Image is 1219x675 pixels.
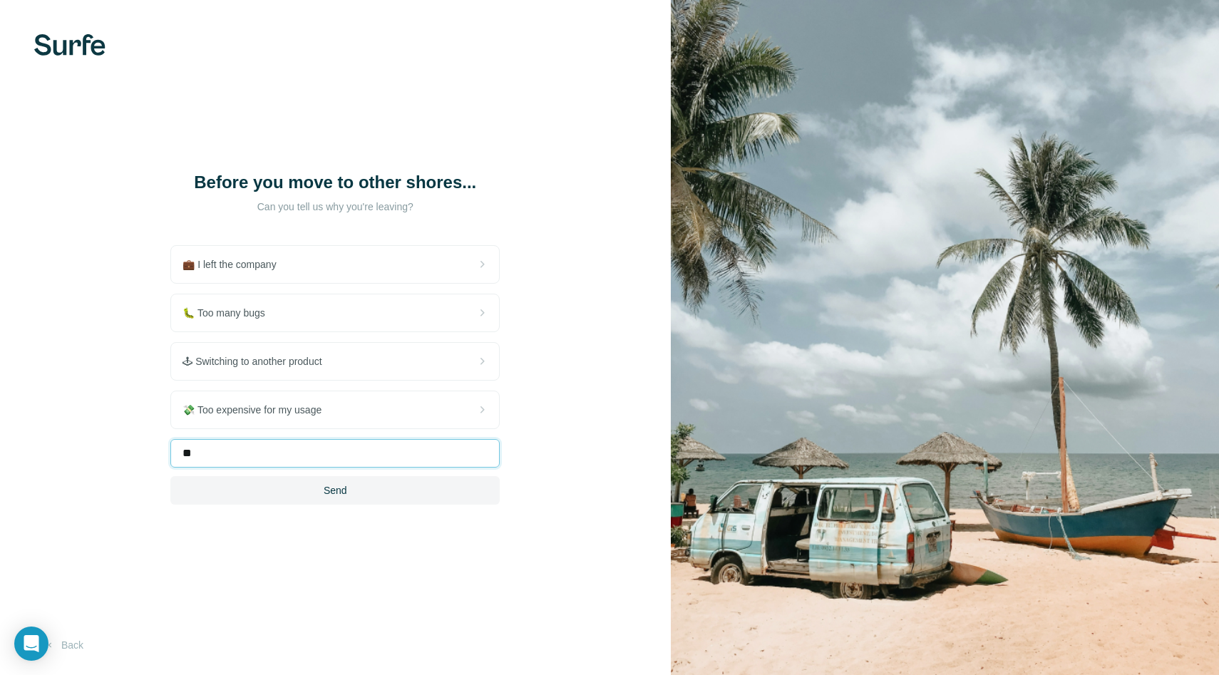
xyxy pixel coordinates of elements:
[182,306,277,320] span: 🐛 Too many bugs
[192,171,478,194] h1: Before you move to other shores...
[324,483,347,498] span: Send
[170,476,500,505] button: Send
[182,257,287,272] span: 💼 I left the company
[34,34,106,56] img: Surfe's logo
[192,200,478,214] p: Can you tell us why you're leaving?
[182,354,333,369] span: 🕹 Switching to another product
[34,632,93,658] button: Back
[14,627,48,661] div: Open Intercom Messenger
[182,403,333,417] span: 💸 Too expensive for my usage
